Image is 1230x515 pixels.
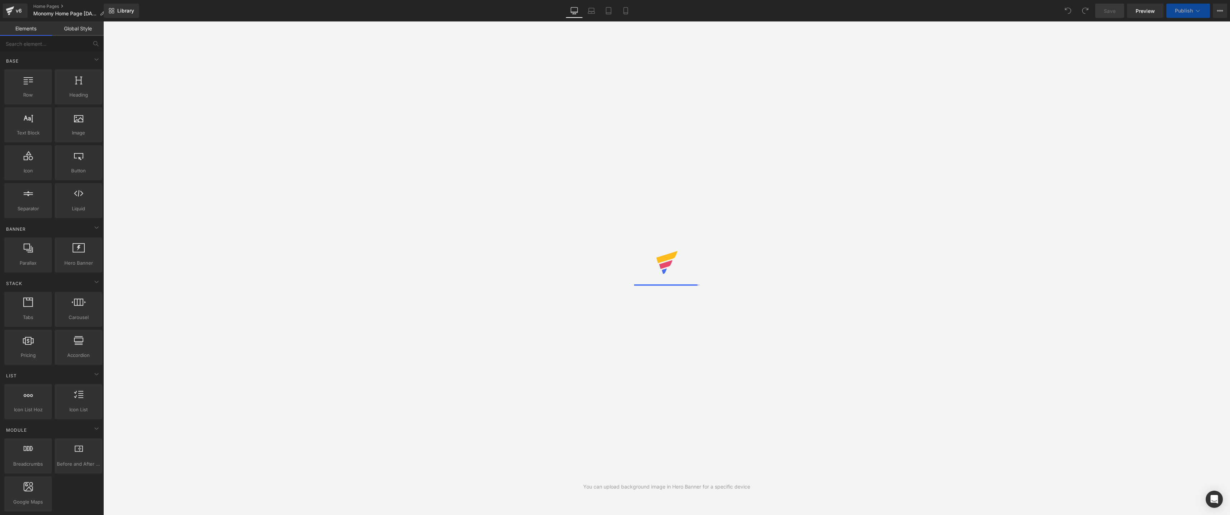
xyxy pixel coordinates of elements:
span: Hero Banner [57,259,100,267]
span: Publish [1175,8,1193,14]
button: Redo [1078,4,1092,18]
a: Global Style [52,21,104,36]
a: New Library [104,4,139,18]
button: Publish [1166,4,1210,18]
span: Icon List Hoz [6,406,50,413]
a: Preview [1127,4,1163,18]
a: Tablet [600,4,617,18]
a: Mobile [617,4,634,18]
span: Stack [5,280,23,287]
span: Icon [6,167,50,175]
span: Carousel [57,314,100,321]
div: v6 [14,6,23,15]
span: Before and After Images [57,460,100,468]
span: Google Maps [6,498,50,506]
span: Monomy Home Page [DATE] [33,11,97,16]
span: Liquid [57,205,100,212]
span: Base [5,58,19,64]
button: Undo [1061,4,1075,18]
span: Breadcrumbs [6,460,50,468]
span: Save [1104,7,1116,15]
span: Heading [57,91,100,99]
span: Separator [6,205,50,212]
span: Pricing [6,352,50,359]
button: More [1213,4,1227,18]
span: Row [6,91,50,99]
span: Module [5,427,28,433]
span: List [5,372,18,379]
span: Image [57,129,100,137]
div: You can upload background image in Hero Banner for a specific device [583,483,750,491]
div: Open Intercom Messenger [1206,491,1223,508]
span: Icon List [57,406,100,413]
span: Button [57,167,100,175]
a: Laptop [583,4,600,18]
span: Library [117,8,134,14]
a: v6 [3,4,28,18]
a: Home Pages [33,4,110,9]
span: Parallax [6,259,50,267]
a: Desktop [566,4,583,18]
span: Tabs [6,314,50,321]
span: Preview [1136,7,1155,15]
span: Accordion [57,352,100,359]
span: Text Block [6,129,50,137]
span: Banner [5,226,26,232]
